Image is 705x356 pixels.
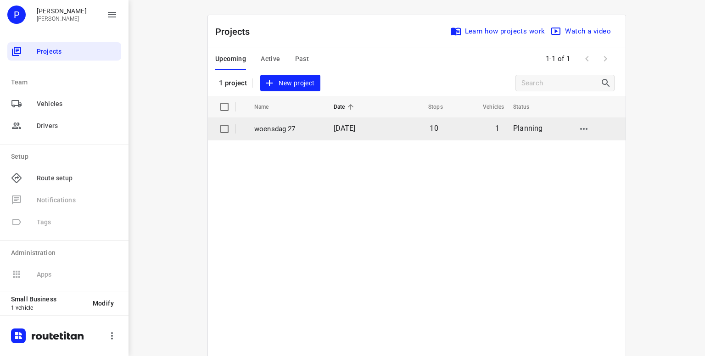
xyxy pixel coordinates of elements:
p: Projects [215,25,257,39]
p: Peter Hilderson [37,7,87,15]
span: Past [295,53,309,65]
span: Upcoming [215,53,246,65]
span: Name [254,101,281,112]
div: P [7,6,26,24]
span: [DATE] [334,124,356,133]
span: Modify [93,300,114,307]
span: 1 [495,124,499,133]
button: New project [260,75,320,92]
span: Stops [416,101,443,112]
p: Administration [11,248,121,258]
span: Projects [37,47,117,56]
p: Team [11,78,121,87]
div: Search [600,78,614,89]
span: New project [266,78,314,89]
span: Available only on our Business plan [7,263,121,285]
span: Active [261,53,280,65]
span: Vehicles [37,99,117,109]
p: woensdag 27 [254,124,320,134]
button: Modify [85,295,121,311]
span: Available only on our Business plan [7,189,121,211]
div: Vehicles [7,95,121,113]
span: 10 [430,124,438,133]
span: Drivers [37,121,117,131]
span: Status [513,101,541,112]
p: Small Business [11,295,85,303]
div: Drivers [7,117,121,135]
p: Peter Hilderson [37,16,87,22]
div: Route setup [7,169,121,187]
span: Previous Page [578,50,596,68]
p: 1 vehicle [11,305,85,311]
p: 1 project [219,79,247,87]
span: Vehicles [471,101,504,112]
span: Route setup [37,173,117,183]
span: Date [334,101,357,112]
span: Available only on our Business plan [7,211,121,233]
p: Setup [11,152,121,161]
input: Search projects [521,76,600,90]
span: Planning [513,124,543,133]
div: Projects [7,42,121,61]
span: 1-1 of 1 [542,49,574,69]
span: Next Page [596,50,615,68]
